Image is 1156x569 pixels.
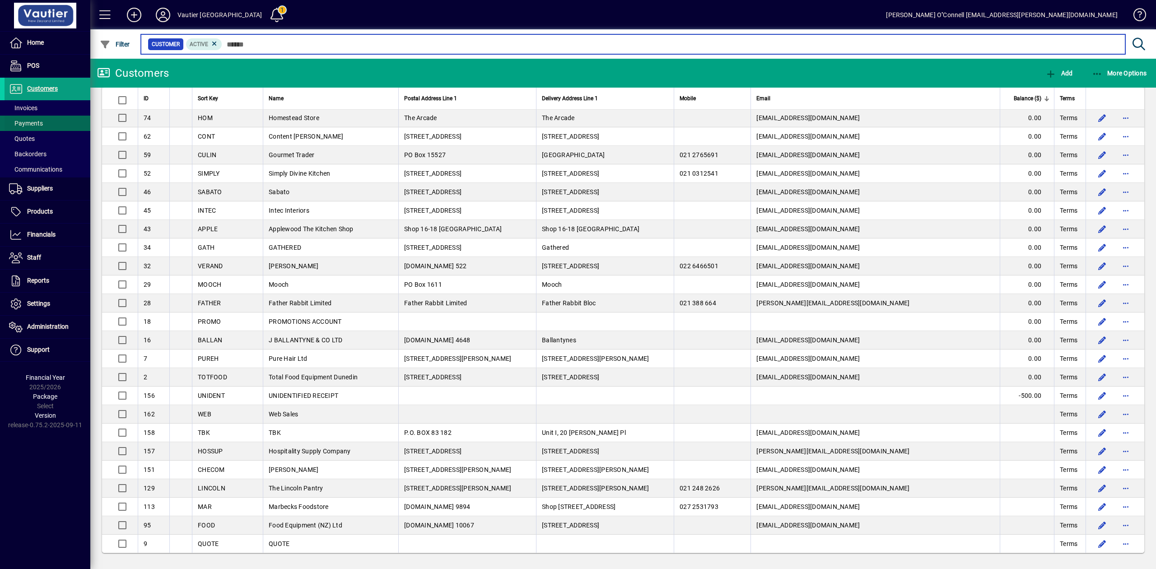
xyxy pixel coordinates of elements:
button: More options [1119,536,1133,551]
a: Backorders [5,146,90,162]
span: [STREET_ADDRESS] [542,373,599,381]
span: [PERSON_NAME][EMAIL_ADDRESS][DOMAIN_NAME] [756,448,909,455]
button: More options [1119,333,1133,347]
td: 0.00 [1000,294,1054,312]
td: -500.00 [1000,387,1054,405]
button: More options [1119,129,1133,144]
span: Terms [1060,447,1077,456]
td: 0.00 [1000,275,1054,294]
span: [DOMAIN_NAME] 10067 [404,522,474,529]
span: 9 [144,540,147,547]
span: 45 [144,207,151,214]
span: Postal Address Line 1 [404,93,457,103]
button: Edit [1095,203,1109,218]
span: [GEOGRAPHIC_DATA] [542,151,605,159]
a: Reports [5,270,90,292]
button: Add [1043,65,1075,81]
span: Total Food Equipment Dunedin [269,373,358,381]
span: [STREET_ADDRESS] [404,133,461,140]
span: [EMAIL_ADDRESS][DOMAIN_NAME] [756,133,860,140]
span: Terms [1060,465,1077,474]
span: Gathered [542,244,569,251]
span: Backorders [9,150,47,158]
span: Active [190,41,208,47]
span: [STREET_ADDRESS] [542,522,599,529]
td: 0.00 [1000,109,1054,127]
span: Terms [1060,502,1077,511]
span: 129 [144,485,155,492]
span: Filter [100,41,130,48]
span: [STREET_ADDRESS][PERSON_NAME] [542,466,649,473]
span: [STREET_ADDRESS] [542,133,599,140]
span: Ballantynes [542,336,576,344]
span: Terms [1060,243,1077,252]
span: Staff [27,254,41,261]
button: More options [1119,222,1133,236]
span: Father Rabbit Limited [404,299,467,307]
span: 28 [144,299,151,307]
button: Profile [149,7,177,23]
span: Terms [1060,280,1077,289]
span: [STREET_ADDRESS] [404,373,461,381]
span: 7 [144,355,147,362]
button: More options [1119,259,1133,273]
span: [EMAIL_ADDRESS][DOMAIN_NAME] [756,466,860,473]
span: PUREH [198,355,219,362]
button: More options [1119,148,1133,162]
span: CULIN [198,151,216,159]
span: [STREET_ADDRESS][PERSON_NAME] [542,355,649,362]
span: Financial Year [26,374,65,381]
span: [DOMAIN_NAME] 9894 [404,503,471,510]
span: TBK [198,429,210,436]
div: Email [756,93,994,103]
span: Mooch [269,281,289,288]
span: Terms [1060,150,1077,159]
span: [EMAIL_ADDRESS][DOMAIN_NAME] [756,188,860,196]
button: Edit [1095,370,1109,384]
span: HOM [198,114,213,121]
span: [STREET_ADDRESS][PERSON_NAME] [404,485,511,492]
button: More Options [1090,65,1149,81]
button: More options [1119,111,1133,125]
span: 156 [144,392,155,399]
span: Terms [1060,113,1077,122]
button: More options [1119,518,1133,532]
span: [STREET_ADDRESS] [542,448,599,455]
td: 0.00 [1000,220,1054,238]
span: [EMAIL_ADDRESS][DOMAIN_NAME] [756,114,860,121]
span: Terms [1060,428,1077,437]
span: Applewood The Kitchen Shop [269,225,354,233]
span: [DOMAIN_NAME] 522 [404,262,466,270]
td: 0.00 [1000,368,1054,387]
span: Unit I, 20 [PERSON_NAME] Pl [542,429,626,436]
div: Balance ($) [1006,93,1049,103]
span: [EMAIL_ADDRESS][DOMAIN_NAME] [756,373,860,381]
td: 0.00 [1000,331,1054,350]
a: Invoices [5,100,90,116]
span: TOTFOOD [198,373,227,381]
span: [STREET_ADDRESS][PERSON_NAME] [404,355,511,362]
button: More options [1119,351,1133,366]
button: More options [1119,425,1133,440]
span: 62 [144,133,151,140]
span: Simply Divine Kitchen [269,170,330,177]
span: [STREET_ADDRESS] [404,448,461,455]
button: Edit [1095,462,1109,477]
button: More options [1119,240,1133,255]
button: Edit [1095,333,1109,347]
div: Mobile [680,93,745,103]
span: 16 [144,336,151,344]
button: More options [1119,166,1133,181]
button: More options [1119,296,1133,310]
button: Edit [1095,129,1109,144]
span: Terms [1060,539,1077,548]
button: Edit [1095,444,1109,458]
span: [EMAIL_ADDRESS][DOMAIN_NAME] [756,503,860,510]
span: [STREET_ADDRESS] [404,244,461,251]
span: 021 0312541 [680,170,718,177]
button: Edit [1095,166,1109,181]
span: 43 [144,225,151,233]
a: Support [5,339,90,361]
span: 95 [144,522,151,529]
span: The Arcade [542,114,575,121]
